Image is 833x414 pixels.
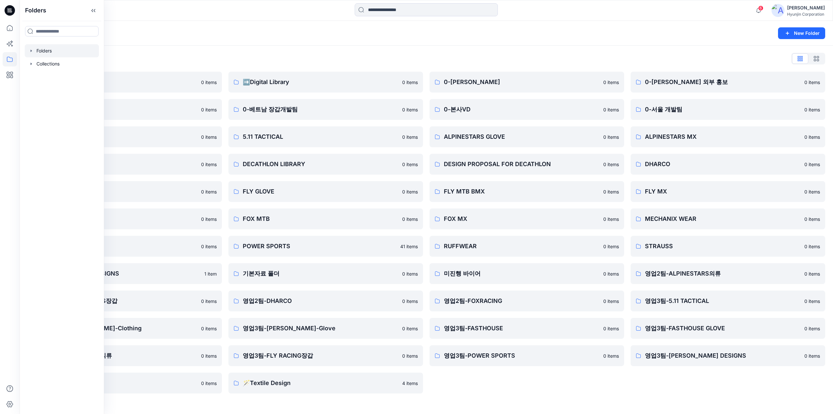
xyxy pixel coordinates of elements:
p: FOX GLOVES [42,214,197,223]
p: 0 items [804,270,820,277]
a: STRAUSS0 items [631,236,825,257]
p: 0 items [201,380,217,387]
a: DECATHLON0 items [27,154,222,175]
p: 0 items [402,270,418,277]
p: 0 items [201,352,217,359]
div: [PERSON_NAME] [787,4,825,12]
button: New Folder [778,27,825,39]
p: 0-[PERSON_NAME] [444,78,599,87]
p: FLY GLOVE [243,187,398,196]
a: ALPINESTARS MX0 items [631,126,825,147]
a: 기본자료 폴더0 items [228,263,423,284]
p: 0 items [402,216,418,222]
a: 5.11 TACTICAL0 items [228,126,423,147]
a: 영업3팀-FLY RACING의류0 items [27,345,222,366]
p: 0-서울 개발팀 [645,105,800,114]
span: 6 [758,6,763,11]
p: 0 items [603,106,619,113]
a: FLY MX0 items [631,181,825,202]
p: 0 items [603,298,619,305]
p: 영업3팀-FASTHOUSE GLOVE [645,324,800,333]
p: 0 items [603,270,619,277]
p: 영업3팀-FLY RACING장갑 [243,351,398,360]
p: 1 item [204,270,217,277]
p: DESIGN PROPOSAL FOR DECATHLON [444,160,599,169]
p: 0 items [201,161,217,168]
p: 영업3팀-[PERSON_NAME]-Glove [243,324,398,333]
p: RUFFWEAR [444,242,599,251]
a: 영업6팀-DECATHLON0 items [27,373,222,393]
p: 영업3팀-[PERSON_NAME]-Clothing [42,324,197,333]
a: DHARCO0 items [631,154,825,175]
p: 영업3팀-5.11 TACTICAL [645,296,800,306]
a: 🪄Textile Design4 items [228,373,423,393]
a: 영업3팀-[PERSON_NAME]-Clothing0 items [27,318,222,339]
p: [PERSON_NAME] DESIGNS [42,269,200,278]
p: 0 items [804,134,820,140]
p: 41 items [400,243,418,250]
p: ♻️Project [42,78,197,87]
a: 0-[PERSON_NAME]0 items [430,72,624,93]
p: 영업2팀-FOXRACING [444,296,599,306]
a: 0-베트남 의류개발팀0 items [27,99,222,120]
p: PIERCE GROUP [42,242,197,251]
a: DESIGN PROPOSAL FOR DECATHLON0 items [430,154,624,175]
a: ♻️Project0 items [27,72,222,93]
p: 0 items [603,325,619,332]
p: 0 items [201,325,217,332]
a: 영업3팀-FLY RACING장갑0 items [228,345,423,366]
p: 0 items [804,298,820,305]
a: FOX MTB0 items [228,208,423,229]
p: 0 items [603,134,619,140]
a: 영업2팀-ALPINESTARS장갑0 items [27,291,222,311]
p: 0 items [603,216,619,222]
p: 0 items [804,216,820,222]
a: 0-[PERSON_NAME] 외부 홍보0 items [631,72,825,93]
p: DHARCO [645,160,800,169]
p: 기본자료 폴더 [243,269,398,278]
a: FOX MX0 items [430,208,624,229]
p: 0-[PERSON_NAME] 외부 홍보 [645,78,800,87]
a: [PERSON_NAME] DESIGNS1 item [27,263,222,284]
p: 0 items [201,79,217,86]
a: 영업2팀-FOXRACING0 items [430,291,624,311]
p: 영업2팀-DHARCO [243,296,398,306]
a: 0-서울 개발팀0 items [631,99,825,120]
p: 0-본사VD [444,105,599,114]
p: 영업3팀-FASTHOUSE [444,324,599,333]
a: PIERCE GROUP0 items [27,236,222,257]
p: 4 items [402,380,418,387]
p: 0 items [402,161,418,168]
a: 영업2팀-ALPINESTARS의류0 items [631,263,825,284]
a: 0-베트남 장갑개발팀0 items [228,99,423,120]
p: 영업6팀-DECATHLON [42,378,197,388]
a: DECATHLON LIBRARY0 items [228,154,423,175]
p: 0 items [201,106,217,113]
p: 0-베트남 장갑개발팀 [243,105,398,114]
a: 영업3팀-POWER SPORTS0 items [430,345,624,366]
a: 영업3팀-[PERSON_NAME] DESIGNS0 items [631,345,825,366]
p: ALPINESTARS MX [645,132,800,141]
p: DECATHLON LIBRARY [243,160,398,169]
p: 0 items [402,188,418,195]
p: 미진행 바이어 [444,269,599,278]
p: 0 items [603,243,619,250]
p: 0 items [804,352,820,359]
a: 0-서울 디자인팀0 items [27,126,222,147]
p: 0 items [402,79,418,86]
a: FLY MTB BMX0 items [430,181,624,202]
p: 0 items [603,79,619,86]
p: MECHANIX WEAR [645,214,800,223]
p: 영업3팀-[PERSON_NAME] DESIGNS [645,351,800,360]
a: FASTHOUSE MX0 items [27,181,222,202]
p: FOX MTB [243,214,398,223]
p: 0 items [402,298,418,305]
p: 영업2팀-ALPINESTARS장갑 [42,296,197,306]
p: 0-베트남 의류개발팀 [42,105,197,114]
p: ALPINESTARS GLOVE [444,132,599,141]
p: FASTHOUSE MX [42,187,197,196]
p: 0 items [804,188,820,195]
a: 영업3팀-5.11 TACTICAL0 items [631,291,825,311]
a: 영업3팀-[PERSON_NAME]-Glove0 items [228,318,423,339]
p: 0-서울 디자인팀 [42,132,197,141]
